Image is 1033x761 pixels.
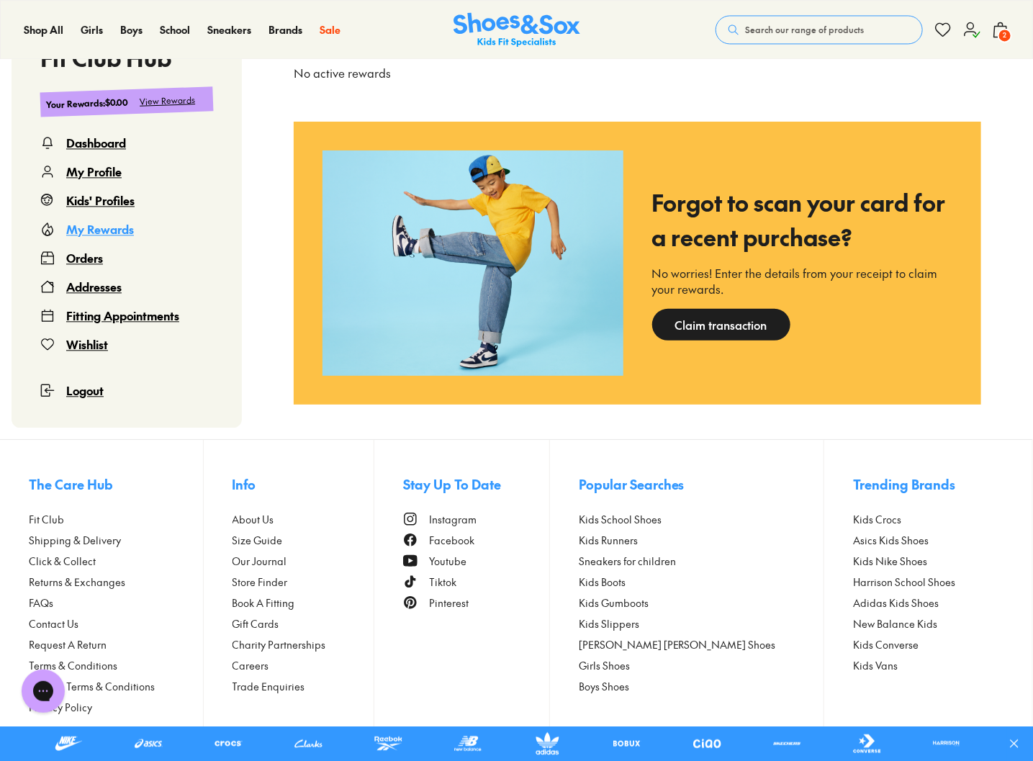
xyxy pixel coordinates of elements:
[853,595,1003,611] a: Adidas Kids Shoes
[24,22,63,37] span: Shop All
[66,249,103,266] div: Orders
[40,278,213,295] a: Addresses
[40,364,213,399] button: Logout
[29,595,203,611] a: FAQs
[853,616,1003,631] a: New Balance Kids
[40,134,213,151] a: Dashboard
[29,575,203,590] a: Returns & Exchanges
[29,554,96,569] span: Click & Collect
[160,22,190,37] a: School
[579,533,638,548] span: Kids Runners
[140,92,196,107] div: View Rewards
[429,554,466,569] span: Youtube
[66,163,122,180] div: My Profile
[29,616,78,631] span: Contact Us
[120,22,143,37] a: Boys
[853,474,955,494] span: Trending Brands
[233,616,374,631] a: Gift Cards
[579,595,649,611] span: Kids Gumboots
[46,95,129,111] div: Your Rewards : $0.00
[29,658,203,673] a: Terms & Conditions
[403,512,549,527] a: Instagram
[66,307,179,324] div: Fitting Appointments
[853,658,898,673] span: Kids Vans
[40,307,213,324] a: Fitting Appointments
[40,336,213,353] a: Wishlist
[29,474,113,494] span: The Care Hub
[579,616,824,631] a: Kids Slippers
[40,163,213,180] a: My Profile
[579,469,824,500] button: Popular Searches
[207,22,251,37] a: Sneakers
[40,192,213,209] a: Kids' Profiles
[579,512,662,527] span: Kids School Shoes
[40,249,213,266] a: Orders
[579,554,676,569] span: Sneakers for children
[81,22,103,37] a: Girls
[853,554,927,569] span: Kids Nike Shoes
[579,595,824,611] a: Kids Gumboots
[233,469,374,500] button: Info
[403,533,549,548] a: Facebook
[853,533,1003,548] a: Asics Kids Shoes
[29,658,117,673] span: Terms & Conditions
[652,266,953,297] p: No worries! Enter the details from your receipt to claim your rewards.
[579,679,824,694] a: Boys Shoes
[403,554,549,569] a: Youtube
[29,469,203,500] button: The Care Hub
[579,575,626,590] span: Kids Boots
[579,474,685,494] span: Popular Searches
[66,278,122,295] div: Addresses
[853,637,919,652] span: Kids Converse
[579,658,824,673] a: Girls Shoes
[853,512,1003,527] a: Kids Crocs
[66,192,135,209] div: Kids' Profiles
[233,554,374,569] a: Our Journal
[579,533,824,548] a: Kids Runners
[29,595,53,611] span: FAQs
[233,474,256,494] span: Info
[233,595,295,611] span: Book A Fitting
[269,22,302,37] span: Brands
[29,700,203,715] a: Privacy Policy
[233,533,374,548] a: Size Guide
[652,309,790,341] div: Claim transaction
[29,533,121,548] span: Shipping & Delivery
[853,595,939,611] span: Adidas Kids Shoes
[853,637,1003,652] a: Kids Converse
[233,512,274,527] span: About Us
[429,595,469,611] span: Pinterest
[992,14,1009,45] button: 2
[579,679,629,694] span: Boys Shoes
[454,12,580,48] img: SNS_Logo_Responsive.svg
[403,469,549,500] button: Stay Up To Date
[233,679,374,694] a: Trade Enquiries
[716,15,923,44] button: Search our range of products
[29,554,203,569] a: Click & Collect
[233,533,283,548] span: Size Guide
[998,28,1012,42] span: 2
[320,22,340,37] a: Sale
[429,575,456,590] span: Tiktok
[233,575,288,590] span: Store Finder
[853,469,1003,500] button: Trending Brands
[66,336,108,353] div: Wishlist
[40,46,213,69] h3: Fit Club Hub
[579,512,824,527] a: Kids School Shoes
[853,575,1003,590] a: Harrison School Shoes
[66,220,134,238] div: My Rewards
[429,533,474,548] span: Facebook
[29,637,107,652] span: Request A Return
[579,658,630,673] span: Girls Shoes
[233,554,287,569] span: Our Journal
[652,185,953,254] h2: Forgot to scan your card for a recent purchase?
[454,12,580,48] a: Shoes & Sox
[579,616,639,631] span: Kids Slippers
[233,512,374,527] a: About Us
[66,382,104,398] span: Logout
[29,533,203,548] a: Shipping & Delivery
[853,512,901,527] span: Kids Crocs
